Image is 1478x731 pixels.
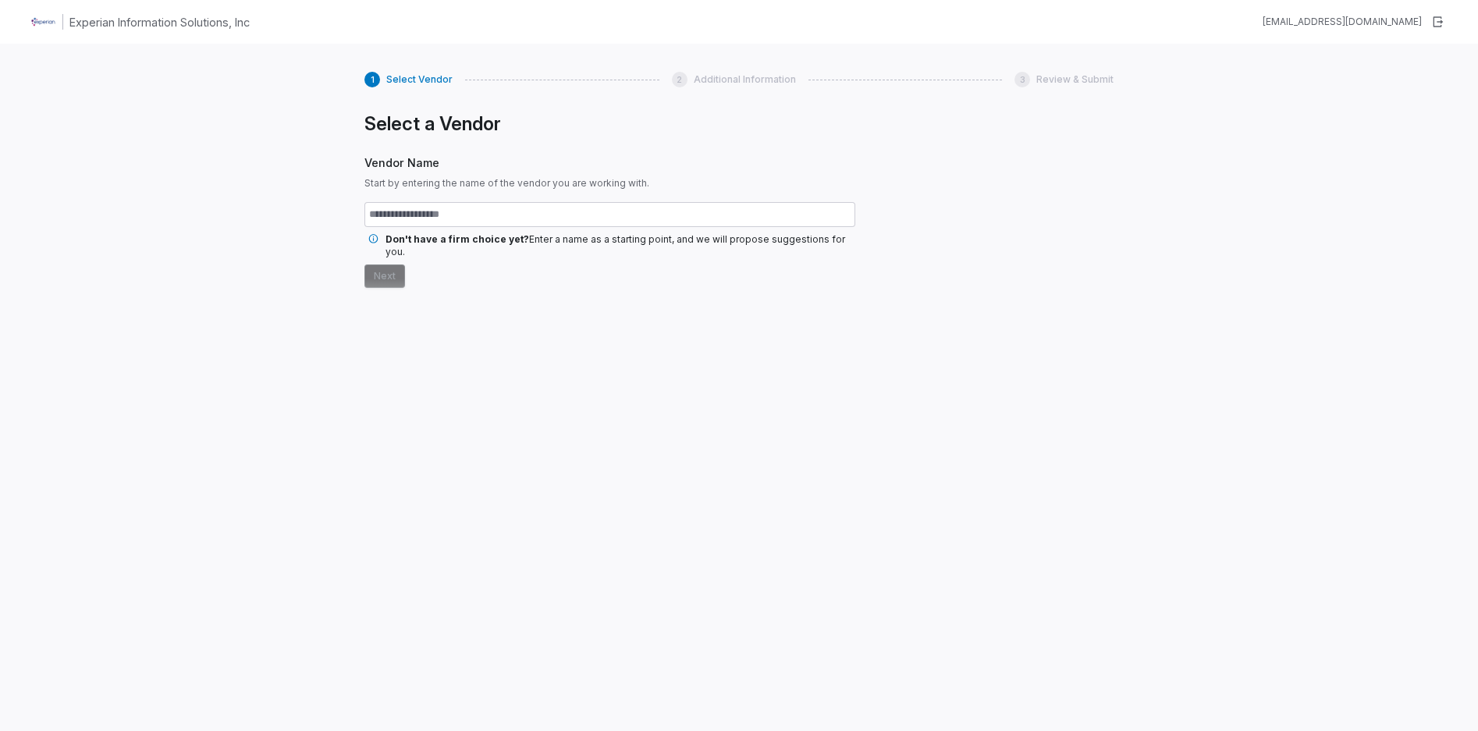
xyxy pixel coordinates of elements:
span: Vendor Name [364,154,855,171]
div: 3 [1014,72,1030,87]
div: 2 [672,72,687,87]
span: Enter a name as a starting point, and we will propose suggestions for you. [385,233,845,257]
span: Additional Information [694,73,796,86]
div: 1 [364,72,380,87]
span: Don't have a firm choice yet? [385,233,529,245]
h1: Select a Vendor [364,112,855,136]
div: [EMAIL_ADDRESS][DOMAIN_NAME] [1263,16,1422,28]
span: Start by entering the name of the vendor you are working with. [364,177,855,190]
img: Clerk Logo [31,9,56,34]
h1: Experian Information Solutions, Inc [69,14,250,30]
span: Select Vendor [386,73,453,86]
span: Review & Submit [1036,73,1114,86]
